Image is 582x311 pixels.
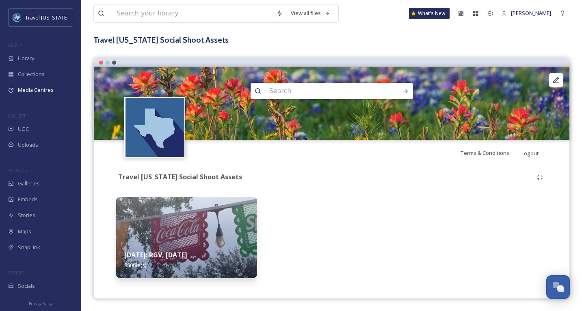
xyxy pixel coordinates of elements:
[8,270,24,276] span: SOCIALS
[546,275,570,299] button: Open Chat
[25,14,69,21] span: Travel [US_STATE]
[18,70,45,78] span: Collections
[113,4,272,22] input: Search your library
[511,9,551,17] span: [PERSON_NAME]
[409,8,450,19] a: What's New
[18,86,54,94] span: Media Centres
[498,5,555,21] a: [PERSON_NAME]
[18,125,29,133] span: UGC
[125,98,184,157] img: images%20%281%29.jpeg
[8,42,22,48] span: MEDIA
[29,301,52,306] span: Privacy Policy
[8,167,27,173] span: WIDGETS
[18,196,38,203] span: Embeds
[18,282,35,290] span: Socials
[18,180,40,187] span: Galleries
[93,34,570,46] h3: Travel [US_STATE] Social Shoot Assets
[124,261,146,269] span: 880 file(s)
[18,211,35,219] span: Stories
[18,141,38,149] span: Uploads
[521,150,539,157] span: Logout
[18,244,40,251] span: SnapLink
[287,5,334,21] a: View all files
[460,148,521,158] a: Terms & Conditions
[265,82,376,100] input: Search
[118,172,242,181] strong: Travel [US_STATE] Social Shoot Assets
[124,250,187,259] strong: [DATE]: RGV, [DATE]
[94,67,569,140] img: bonefish.becky_07292025_79254b00-8ba1-6220-91c7-8e14bc394f1c.jpg
[116,197,257,278] img: 7b24d45a-4e2f-4dc7-9e22-75ad09f358de.jpg
[18,228,31,235] span: Maps
[8,113,26,119] span: COLLECT
[18,54,34,62] span: Library
[29,298,52,308] a: Privacy Policy
[13,13,21,22] img: images%20%281%29.jpeg
[460,149,509,157] span: Terms & Conditions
